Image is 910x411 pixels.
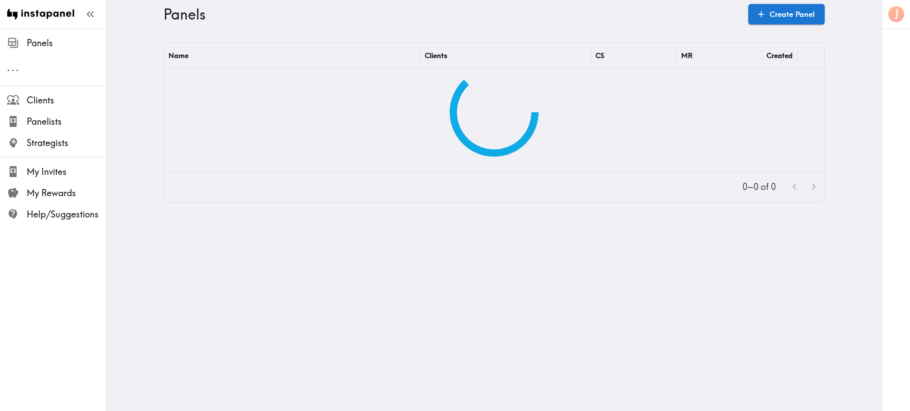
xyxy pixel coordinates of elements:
[27,137,106,149] span: Strategists
[12,62,14,73] span: .
[425,51,447,60] div: Clients
[168,51,188,60] div: Name
[894,7,899,22] span: J
[164,6,741,23] h3: Panels
[681,51,693,60] div: MR
[766,51,793,60] div: Created
[887,5,905,23] button: J
[27,37,106,49] span: Panels
[27,166,106,178] span: My Invites
[595,51,604,60] div: CS
[748,4,825,24] a: Create Panel
[27,187,106,199] span: My Rewards
[742,181,776,193] p: 0–0 of 0
[7,62,10,73] span: .
[27,94,106,107] span: Clients
[27,115,106,128] span: Panelists
[16,62,19,73] span: .
[27,208,106,221] span: Help/Suggestions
